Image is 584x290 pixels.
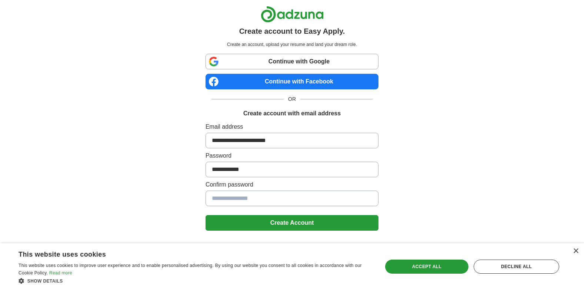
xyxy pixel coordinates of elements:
span: Show details [27,279,63,284]
a: Continue with Facebook [206,74,378,89]
a: Read more, opens a new window [49,270,72,276]
span: OR [284,95,300,103]
img: Adzuna logo [261,6,324,23]
span: Already registered? [265,243,319,250]
p: Create an account, upload your resume and land your dream role. [207,41,377,48]
label: Confirm password [206,180,378,189]
div: Show details [19,277,372,284]
h1: Create account with email address [243,109,341,118]
div: This website uses cookies [19,248,353,259]
label: Email address [206,122,378,131]
span: This website uses cookies to improve user experience and to enable personalised advertising. By u... [19,263,362,276]
a: Continue with Google [206,54,378,69]
div: Decline all [474,260,559,274]
div: Accept all [385,260,468,274]
button: Create Account [206,215,378,231]
div: Close [573,248,578,254]
h1: Create account to Easy Apply. [239,26,345,37]
label: Password [206,151,378,160]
